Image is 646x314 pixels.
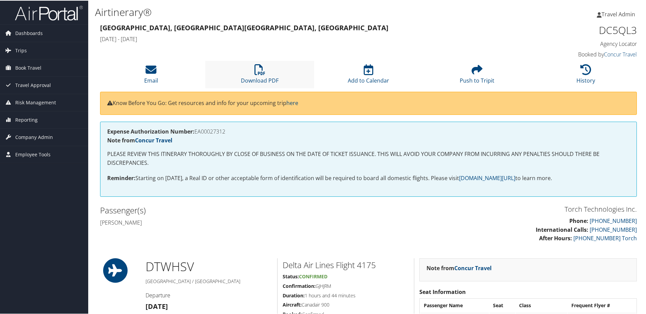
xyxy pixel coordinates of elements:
strong: Aircraft: [283,301,302,307]
p: Know Before You Go: Get resources and info for your upcoming trip [107,98,630,107]
img: airportal-logo.png [15,4,83,20]
span: Risk Management [15,93,56,110]
a: Travel Admin [597,3,642,24]
p: PLEASE REVIEW THIS ITINERARY THOROUGHLY BY CLOSE OF BUSINESS ON THE DATE OF TICKET ISSUANCE. THIS... [107,149,630,167]
a: Concur Travel [135,136,172,143]
span: Confirmed [299,273,327,279]
h2: Passenger(s) [100,204,363,215]
span: Travel Approval [15,76,51,93]
a: here [286,99,298,106]
a: Email [144,67,158,84]
strong: Duration: [283,292,305,298]
h5: Canadair 900 [283,301,409,308]
a: Concur Travel [454,264,492,271]
th: Frequent Flyer # [568,299,636,311]
strong: Expense Authorization Number: [107,127,194,135]
a: [PHONE_NUMBER] Torch [573,234,637,241]
span: Travel Admin [602,10,635,17]
th: Passenger Name [420,299,489,311]
h5: GJHJRM [283,282,409,289]
span: Employee Tools [15,145,51,162]
span: Book Travel [15,59,41,76]
strong: After Hours: [539,234,572,241]
a: Download PDF [241,67,279,84]
h4: Agency Locator [510,39,637,47]
th: Seat [490,299,515,311]
strong: Seat Information [419,287,466,295]
span: Reporting [15,111,38,128]
a: Add to Calendar [348,67,389,84]
strong: Status: [283,273,299,279]
strong: Note from [426,264,492,271]
h4: Booked by [510,50,637,57]
h1: Airtinerary® [95,4,460,19]
a: [PHONE_NUMBER] [590,216,637,224]
p: Starting on [DATE], a Real ID or other acceptable form of identification will be required to boar... [107,173,630,182]
a: [PHONE_NUMBER] [590,225,637,233]
strong: Phone: [569,216,588,224]
h4: [DATE] - [DATE] [100,35,500,42]
strong: Confirmation: [283,282,316,289]
h3: Torch Technologies Inc. [374,204,637,213]
h4: EA00027312 [107,128,630,134]
h5: 1 hours and 44 minutes [283,292,409,298]
h2: Delta Air Lines Flight 4175 [283,259,409,270]
h4: [PERSON_NAME] [100,218,363,226]
strong: [DATE] [146,301,168,310]
strong: Reminder: [107,174,135,181]
th: Class [516,299,567,311]
strong: Note from [107,136,172,143]
strong: International Calls: [536,225,588,233]
h1: DTW HSV [146,258,272,275]
h4: Departure [146,291,272,298]
a: History [576,67,595,84]
h1: DC5QL3 [510,22,637,37]
span: Dashboards [15,24,43,41]
a: [DOMAIN_NAME][URL] [459,174,515,181]
strong: [GEOGRAPHIC_DATA], [GEOGRAPHIC_DATA] [GEOGRAPHIC_DATA], [GEOGRAPHIC_DATA] [100,22,388,32]
h5: [GEOGRAPHIC_DATA] / [GEOGRAPHIC_DATA] [146,277,272,284]
span: Trips [15,41,27,58]
a: Concur Travel [604,50,637,57]
span: Company Admin [15,128,53,145]
a: Push to Tripit [460,67,494,84]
